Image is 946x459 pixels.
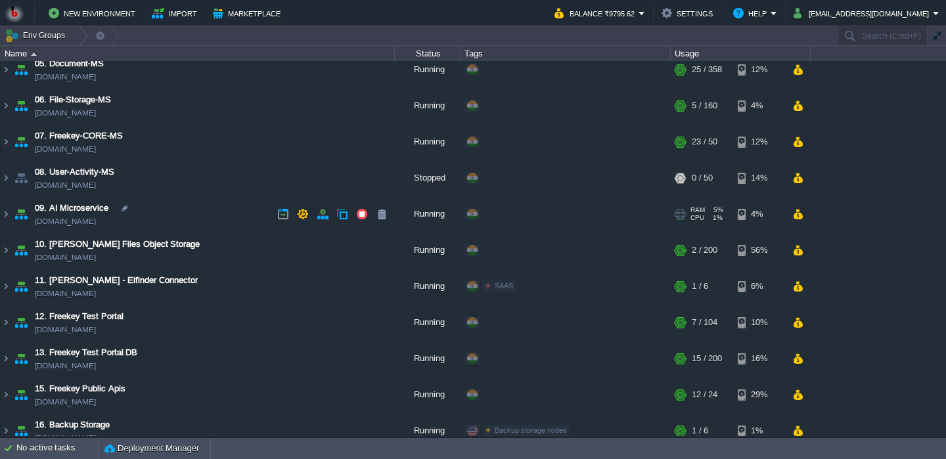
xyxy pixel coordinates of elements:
div: 16% [738,341,780,376]
button: New Environment [49,5,139,21]
a: 09. AI Microservice [35,202,108,215]
div: Name [1,46,394,61]
div: 29% [738,377,780,412]
img: AMDAwAAAACH5BAEAAAAALAAAAAABAAEAAAICRAEAOw== [12,413,30,448]
div: Running [395,305,461,340]
div: Running [395,232,461,268]
img: AMDAwAAAACH5BAEAAAAALAAAAAABAAEAAAICRAEAOw== [1,269,11,304]
a: [DOMAIN_NAME] [35,251,96,264]
img: AMDAwAAAACH5BAEAAAAALAAAAAABAAEAAAICRAEAOw== [1,377,11,412]
div: 1 / 6 [692,269,708,304]
button: Deployment Manager [104,442,199,455]
span: SAAS [495,282,513,290]
button: Help [733,5,771,21]
img: AMDAwAAAACH5BAEAAAAALAAAAAABAAEAAAICRAEAOw== [1,124,11,160]
img: AMDAwAAAACH5BAEAAAAALAAAAAABAAEAAAICRAEAOw== [1,413,11,448]
div: 10% [738,305,780,340]
a: [DOMAIN_NAME] [35,287,96,300]
div: Usage [671,46,810,61]
a: [DOMAIN_NAME] [35,395,96,408]
a: 06. File-Storage-MS [35,93,111,106]
div: 5 / 160 [692,88,717,123]
a: [DOMAIN_NAME] [35,106,96,120]
span: [DOMAIN_NAME] [35,359,96,372]
div: 56% [738,232,780,268]
div: 23 / 50 [692,124,717,160]
img: AMDAwAAAACH5BAEAAAAALAAAAAABAAEAAAICRAEAOw== [12,52,30,87]
span: 13. Freekey Test Portal DB [35,346,137,359]
div: 12 / 24 [692,377,717,412]
img: AMDAwAAAACH5BAEAAAAALAAAAAABAAEAAAICRAEAOw== [12,377,30,412]
button: Balance ₹9795.62 [554,5,639,21]
a: 08. User-Activity-MS [35,165,114,179]
div: Running [395,377,461,412]
button: [EMAIL_ADDRESS][DOMAIN_NAME] [794,5,933,21]
div: Running [395,196,461,232]
div: 6% [738,269,780,304]
a: [DOMAIN_NAME] [35,179,96,192]
span: Backup storage nodes [495,426,567,434]
img: AMDAwAAAACH5BAEAAAAALAAAAAABAAEAAAICRAEAOw== [1,305,11,340]
img: AMDAwAAAACH5BAEAAAAALAAAAAABAAEAAAICRAEAOw== [12,305,30,340]
span: RAM [690,206,705,214]
img: AMDAwAAAACH5BAEAAAAALAAAAAABAAEAAAICRAEAOw== [12,196,30,232]
div: 15 / 200 [692,341,722,376]
span: CPU [690,214,704,222]
img: AMDAwAAAACH5BAEAAAAALAAAAAABAAEAAAICRAEAOw== [12,88,30,123]
img: AMDAwAAAACH5BAEAAAAALAAAAAABAAEAAAICRAEAOw== [1,196,11,232]
span: 5% [710,206,723,214]
button: Marketplace [213,5,284,21]
div: No active tasks [16,438,99,459]
div: 25 / 358 [692,52,722,87]
div: Running [395,124,461,160]
div: Running [395,88,461,123]
img: Bitss Techniques [5,3,24,23]
div: Tags [461,46,670,61]
div: Running [395,52,461,87]
a: 15. Freekey Public Apis [35,382,125,395]
img: AMDAwAAAACH5BAEAAAAALAAAAAABAAEAAAICRAEAOw== [1,52,11,87]
div: 12% [738,124,780,160]
div: 1 / 6 [692,413,708,448]
a: [DOMAIN_NAME] [35,323,96,336]
img: AMDAwAAAACH5BAEAAAAALAAAAAABAAEAAAICRAEAOw== [1,232,11,268]
a: [DOMAIN_NAME] [35,215,96,228]
a: 12. Freekey Test Portal [35,310,124,323]
button: Env Groups [5,26,70,45]
span: [DOMAIN_NAME] [35,431,96,445]
div: Stopped [395,160,461,196]
div: 12% [738,52,780,87]
a: 11. [PERSON_NAME] - Elfinder Connector [35,274,198,287]
img: AMDAwAAAACH5BAEAAAAALAAAAAABAAEAAAICRAEAOw== [12,341,30,376]
a: [DOMAIN_NAME] [35,142,96,156]
a: 16. Backup Storage [35,418,110,431]
img: AMDAwAAAACH5BAEAAAAALAAAAAABAAEAAAICRAEAOw== [12,269,30,304]
a: [DOMAIN_NAME] [35,70,96,83]
a: 07. Freekey-CORE-MS [35,129,123,142]
div: 0 / 50 [692,160,713,196]
a: 05. Document-MS [35,57,104,70]
div: 14% [738,160,780,196]
img: AMDAwAAAACH5BAEAAAAALAAAAAABAAEAAAICRAEAOw== [12,232,30,268]
img: AMDAwAAAACH5BAEAAAAALAAAAAABAAEAAAICRAEAOw== [1,88,11,123]
a: 10. [PERSON_NAME] Files Object Storage [35,238,200,251]
div: 1% [738,413,780,448]
div: Running [395,269,461,304]
div: Running [395,341,461,376]
span: 1% [709,214,723,222]
img: AMDAwAAAACH5BAEAAAAALAAAAAABAAEAAAICRAEAOw== [12,124,30,160]
img: AMDAwAAAACH5BAEAAAAALAAAAAABAAEAAAICRAEAOw== [31,53,37,56]
div: 7 / 104 [692,305,717,340]
div: 4% [738,88,780,123]
button: Import [152,5,201,21]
